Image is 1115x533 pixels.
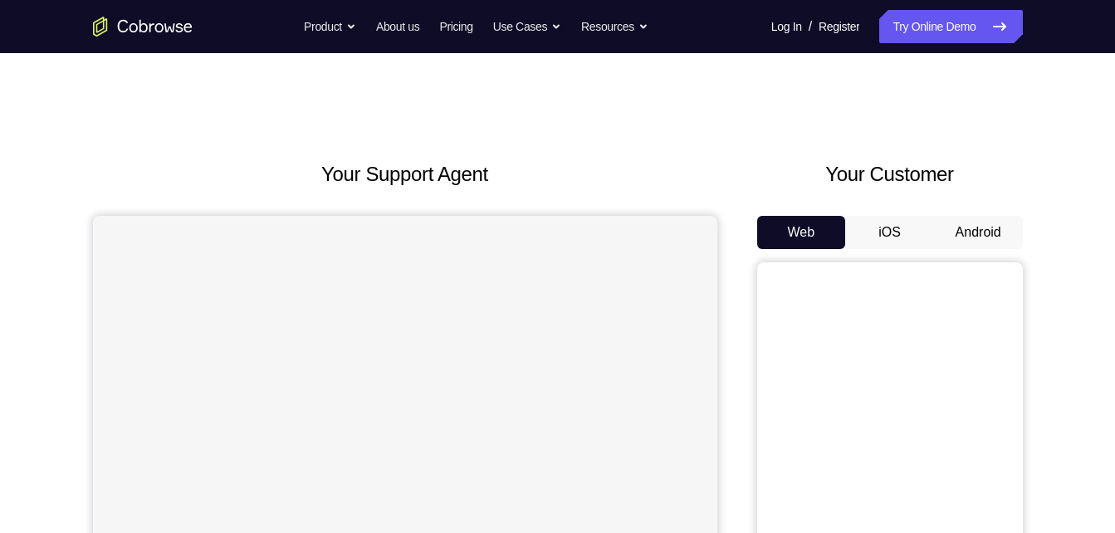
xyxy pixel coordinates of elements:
[879,10,1022,43] a: Try Online Demo
[809,17,812,37] span: /
[376,10,419,43] a: About us
[934,216,1023,249] button: Android
[581,10,648,43] button: Resources
[757,216,846,249] button: Web
[304,10,356,43] button: Product
[771,10,802,43] a: Log In
[93,17,193,37] a: Go to the home page
[819,10,859,43] a: Register
[493,10,561,43] button: Use Cases
[757,159,1023,189] h2: Your Customer
[439,10,472,43] a: Pricing
[845,216,934,249] button: iOS
[93,159,717,189] h2: Your Support Agent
